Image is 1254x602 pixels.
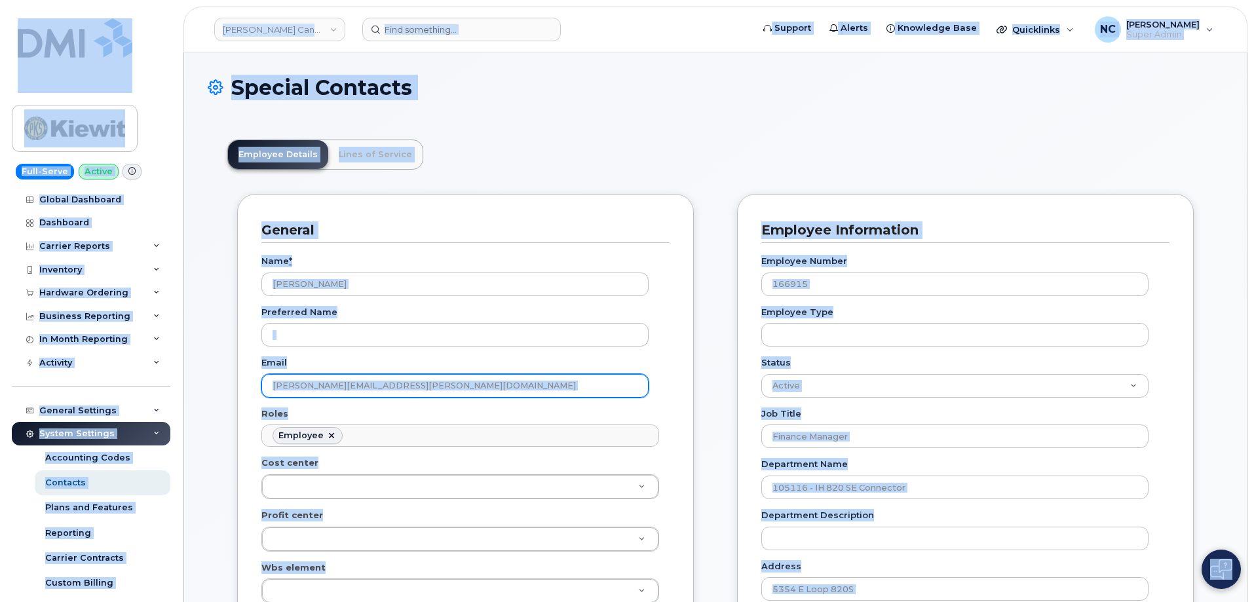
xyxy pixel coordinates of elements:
[761,458,848,470] label: Department Name
[761,356,791,369] label: Status
[1210,559,1232,580] img: Open chat
[328,140,423,169] a: Lines of Service
[761,221,1160,239] h3: Employee Information
[761,560,801,573] label: Address
[261,407,288,420] label: Roles
[228,140,328,169] a: Employee Details
[261,509,323,521] label: Profit center
[761,306,833,318] label: Employee Type
[261,221,660,239] h3: General
[261,306,337,318] label: Preferred Name
[208,76,1223,99] h1: Special Contacts
[289,255,292,266] abbr: required
[261,356,287,369] label: Email
[261,561,326,574] label: Wbs element
[261,255,292,267] label: Name
[761,255,847,267] label: Employee Number
[761,407,801,420] label: Job Title
[761,509,874,521] label: Department Description
[278,430,324,441] div: Employee
[261,457,318,469] label: Cost center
